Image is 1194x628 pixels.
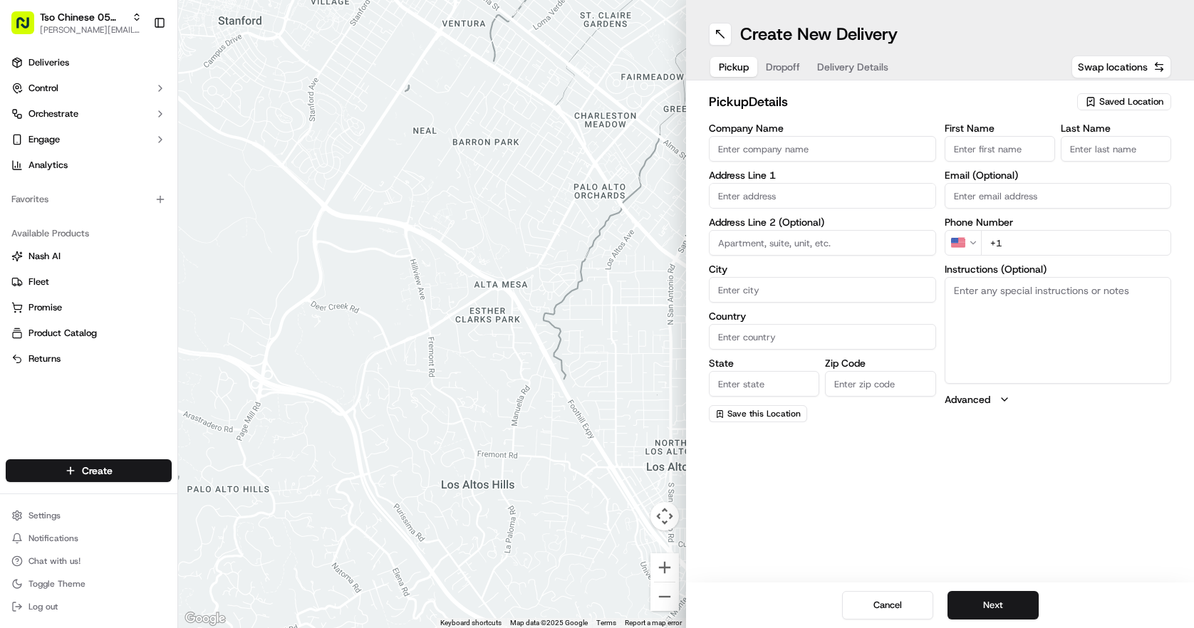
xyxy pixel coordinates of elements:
button: Returns [6,347,172,370]
div: Start new chat [48,136,234,150]
span: Fleet [28,276,49,288]
input: Enter phone number [981,230,1172,256]
img: 1736555255976-a54dd68f-1ca7-489b-9aae-adbdc363a1c4 [14,136,40,162]
button: Swap locations [1071,56,1171,78]
button: Zoom in [650,553,679,582]
button: Map camera controls [650,502,679,530]
button: Product Catalog [6,322,172,345]
button: Tso Chinese 05 [PERSON_NAME][PERSON_NAME][EMAIL_ADDRESS][DOMAIN_NAME] [6,6,147,40]
button: Nash AI [6,245,172,268]
span: Product Catalog [28,327,97,340]
label: Instructions (Optional) [945,264,1172,274]
input: Enter zip code [825,371,935,397]
label: Phone Number [945,217,1172,227]
a: Promise [11,301,166,314]
button: Control [6,77,172,100]
button: Advanced [945,392,1172,407]
span: API Documentation [135,206,229,221]
a: Terms (opens in new tab) [596,619,616,627]
button: Start new chat [242,140,259,157]
a: Powered byPylon [100,241,172,252]
label: First Name [945,123,1055,133]
span: Knowledge Base [28,206,109,221]
div: We're available if you need us! [48,150,180,162]
button: [PERSON_NAME][EMAIL_ADDRESS][DOMAIN_NAME] [40,24,142,36]
a: Nash AI [11,250,166,263]
span: Promise [28,301,62,314]
span: Analytics [28,159,68,172]
a: 📗Knowledge Base [9,201,115,226]
label: Address Line 2 (Optional) [709,217,936,227]
input: Enter first name [945,136,1055,162]
label: Company Name [709,123,936,133]
a: Open this area in Google Maps (opens a new window) [182,609,229,628]
span: Pylon [142,241,172,252]
span: Pickup [719,60,749,74]
input: Enter country [709,324,936,350]
button: Saved Location [1077,92,1171,112]
span: Swap locations [1078,60,1148,74]
span: Save this Location [727,408,801,419]
span: Dropoff [766,60,800,74]
div: Available Products [6,222,172,245]
button: Log out [6,597,172,617]
input: Enter email address [945,183,1172,209]
span: Notifications [28,533,78,544]
p: Welcome 👋 [14,57,259,80]
label: Country [709,311,936,321]
img: Nash [14,14,43,43]
label: State [709,358,819,368]
button: Engage [6,128,172,151]
div: 💻 [120,208,132,219]
a: Product Catalog [11,327,166,340]
label: Zip Code [825,358,935,368]
label: Last Name [1061,123,1171,133]
span: Settings [28,510,61,521]
a: Deliveries [6,51,172,74]
span: Chat with us! [28,555,81,567]
span: Returns [28,352,61,365]
a: 💻API Documentation [115,201,234,226]
h1: Create New Delivery [740,23,898,46]
span: Engage [28,133,60,146]
input: Apartment, suite, unit, etc. [709,230,936,256]
button: Chat with us! [6,551,172,571]
button: Fleet [6,271,172,293]
span: Nash AI [28,250,61,263]
button: Notifications [6,528,172,548]
span: Delivery Details [817,60,888,74]
button: Cancel [842,591,933,619]
input: Enter company name [709,136,936,162]
input: Enter city [709,277,936,303]
button: Orchestrate [6,103,172,125]
button: Tso Chinese 05 [PERSON_NAME] [40,10,126,24]
button: Next [948,591,1039,619]
button: Zoom out [650,582,679,611]
div: Favorites [6,188,172,211]
button: Settings [6,506,172,525]
a: Report a map error [625,619,682,627]
span: Map data ©2025 Google [510,619,588,627]
span: Deliveries [28,56,69,69]
a: Analytics [6,154,172,177]
label: Advanced [945,392,990,407]
a: Fleet [11,276,166,288]
span: Toggle Theme [28,578,85,590]
span: Create [82,464,113,478]
span: Control [28,82,58,95]
button: Promise [6,296,172,319]
input: Enter address [709,183,936,209]
label: Address Line 1 [709,170,936,180]
button: Save this Location [709,405,807,422]
label: Email (Optional) [945,170,1172,180]
div: 📗 [14,208,26,219]
input: Got a question? Start typing here... [37,92,256,107]
img: Google [182,609,229,628]
input: Enter state [709,371,819,397]
span: Log out [28,601,58,612]
input: Enter last name [1061,136,1171,162]
button: Keyboard shortcuts [440,618,502,628]
a: Returns [11,352,166,365]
